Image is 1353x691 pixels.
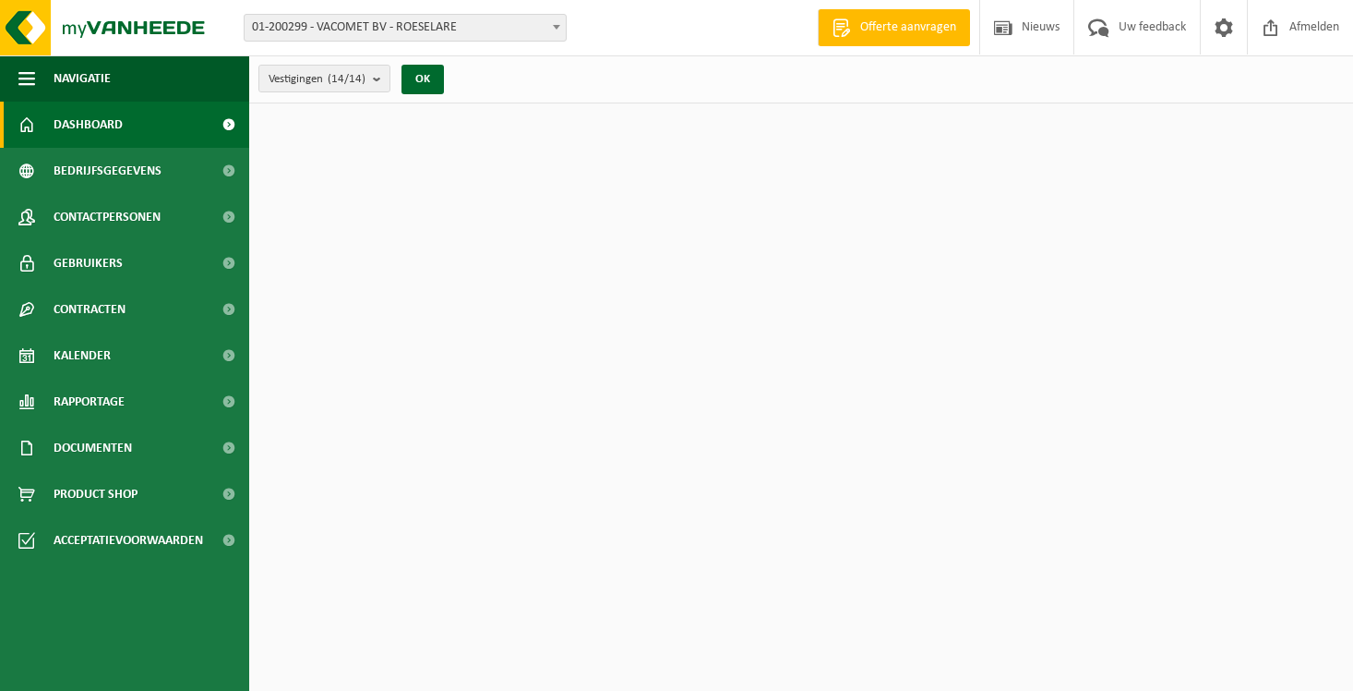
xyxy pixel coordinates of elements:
[245,15,566,41] span: 01-200299 - VACOMET BV - ROESELARE
[54,286,126,333] span: Contracten
[401,65,444,94] button: OK
[54,471,138,517] span: Product Shop
[54,379,125,425] span: Rapportage
[244,14,567,42] span: 01-200299 - VACOMET BV - ROESELARE
[54,517,203,564] span: Acceptatievoorwaarden
[856,18,961,37] span: Offerte aanvragen
[258,65,390,92] button: Vestigingen(14/14)
[269,66,365,93] span: Vestigingen
[54,240,123,286] span: Gebruikers
[328,73,365,85] count: (14/14)
[54,148,162,194] span: Bedrijfsgegevens
[54,194,161,240] span: Contactpersonen
[818,9,970,46] a: Offerte aanvragen
[54,425,132,471] span: Documenten
[54,55,111,102] span: Navigatie
[54,333,111,379] span: Kalender
[54,102,123,148] span: Dashboard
